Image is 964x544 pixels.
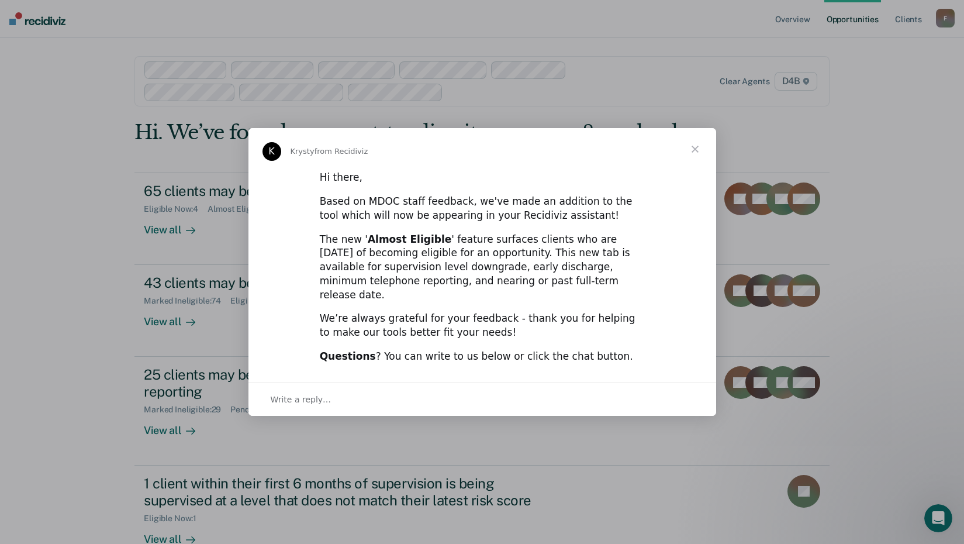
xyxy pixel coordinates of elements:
[320,233,645,302] div: The new ' ' feature surfaces clients who are [DATE] of becoming eligible for an opportunity. This...
[674,128,716,170] span: Close
[320,350,376,362] b: Questions
[291,147,315,156] span: Krysty
[320,171,645,185] div: Hi there,
[320,312,645,340] div: We’re always grateful for your feedback - thank you for helping to make our tools better fit your...
[315,147,368,156] span: from Recidiviz
[262,142,281,161] div: Profile image for Krysty
[320,195,645,223] div: Based on MDOC staff feedback, we've made an addition to the tool which will now be appearing in y...
[320,350,645,364] div: ? You can write to us below or click the chat button.
[368,233,451,245] b: Almost Eligible
[248,383,716,416] div: Open conversation and reply
[271,392,331,407] span: Write a reply…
